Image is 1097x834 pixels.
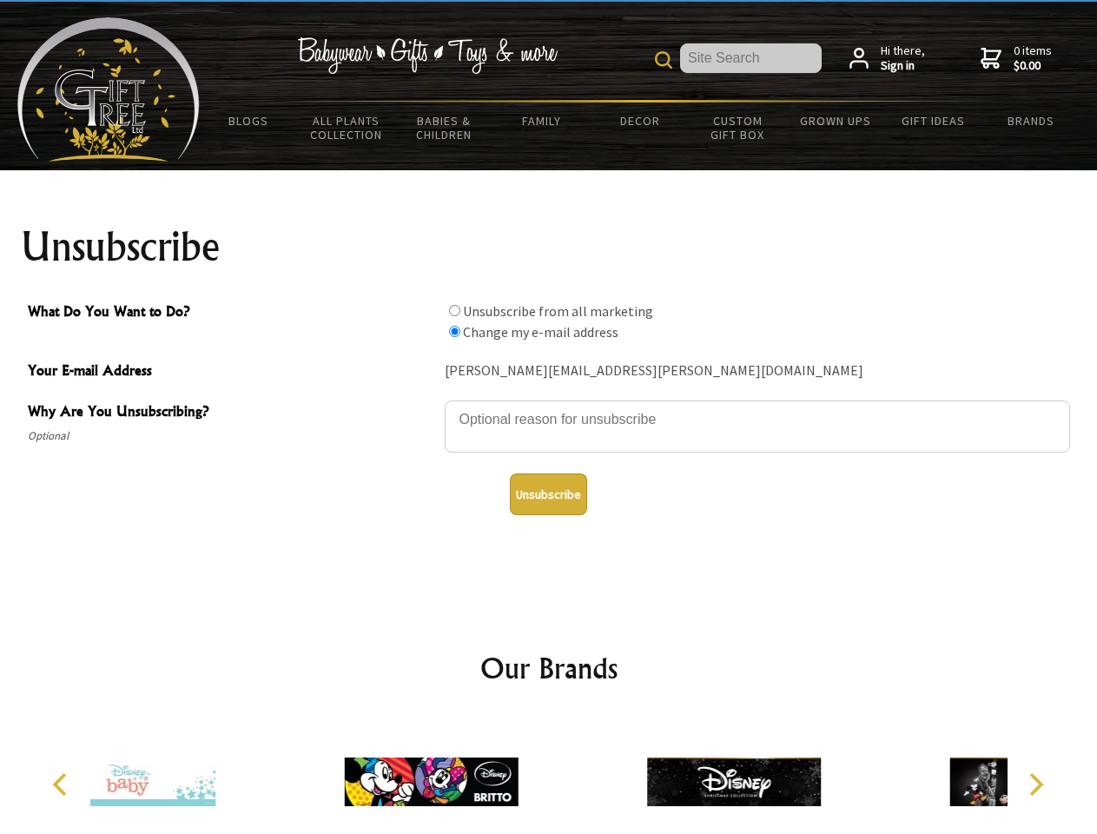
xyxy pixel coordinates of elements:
[493,103,591,139] a: Family
[689,103,787,153] a: Custom Gift Box
[445,400,1070,453] textarea: Why Are You Unsubscribing?
[35,647,1063,689] h2: Our Brands
[28,400,436,426] span: Why Are You Unsubscribing?
[21,226,1077,268] h1: Unsubscribe
[510,473,587,515] button: Unsubscribe
[28,360,436,385] span: Your E-mail Address
[200,103,298,139] a: BLOGS
[28,426,436,447] span: Optional
[1016,765,1054,804] button: Next
[786,103,884,139] a: Grown Ups
[449,305,460,316] input: What Do You Want to Do?
[1014,58,1052,74] strong: $0.00
[28,301,436,326] span: What Do You Want to Do?
[881,58,925,74] strong: Sign in
[981,43,1052,74] a: 0 items$0.00
[680,43,822,73] input: Site Search
[449,326,460,337] input: What Do You Want to Do?
[17,17,200,162] img: Babyware - Gifts - Toys and more...
[591,103,689,139] a: Decor
[395,103,493,153] a: Babies & Children
[881,43,925,74] span: Hi there,
[849,43,925,74] a: Hi there,Sign in
[1014,43,1052,74] span: 0 items
[655,51,672,69] img: product search
[297,37,558,74] img: Babywear - Gifts - Toys & more
[463,302,653,320] label: Unsubscribe from all marketing
[43,765,82,804] button: Previous
[463,323,618,341] label: Change my e-mail address
[445,358,1070,385] div: [PERSON_NAME][EMAIL_ADDRESS][PERSON_NAME][DOMAIN_NAME]
[298,103,396,153] a: All Plants Collection
[982,103,1080,139] a: Brands
[884,103,982,139] a: Gift Ideas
